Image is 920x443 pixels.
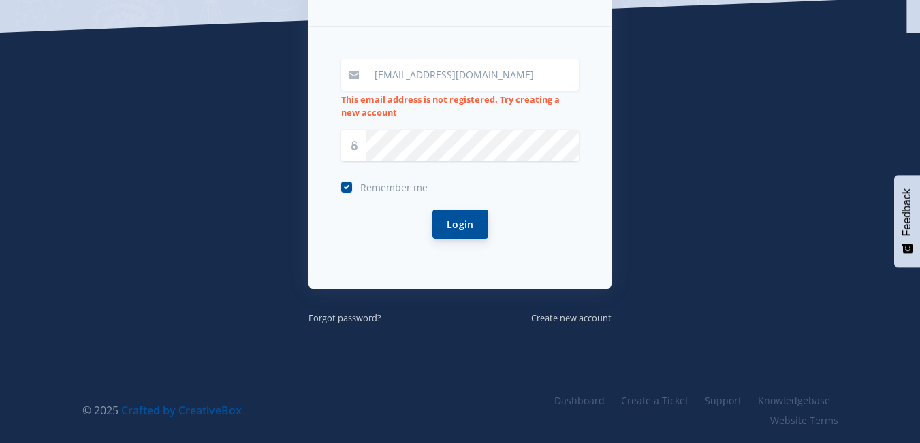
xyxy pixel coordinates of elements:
[308,310,381,325] a: Forgot password?
[432,210,488,239] button: Login
[82,402,450,419] div: © 2025
[901,188,913,236] span: Feedback
[531,310,612,325] a: Create new account
[750,391,838,410] a: Knowledgebase
[894,175,920,267] button: Feedback - Show survey
[546,391,613,410] a: Dashboard
[762,410,838,430] a: Website Terms
[308,312,381,324] small: Forgot password?
[341,93,560,118] strong: This email address is not registered. Try creating a new account
[613,391,697,410] a: Create a Ticket
[121,403,242,418] a: Crafted by CreativeBox
[758,394,830,407] span: Knowledgebase
[531,312,612,324] small: Create new account
[366,59,579,91] input: Email / User ID
[697,391,750,410] a: Support
[360,181,428,194] span: Remember me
